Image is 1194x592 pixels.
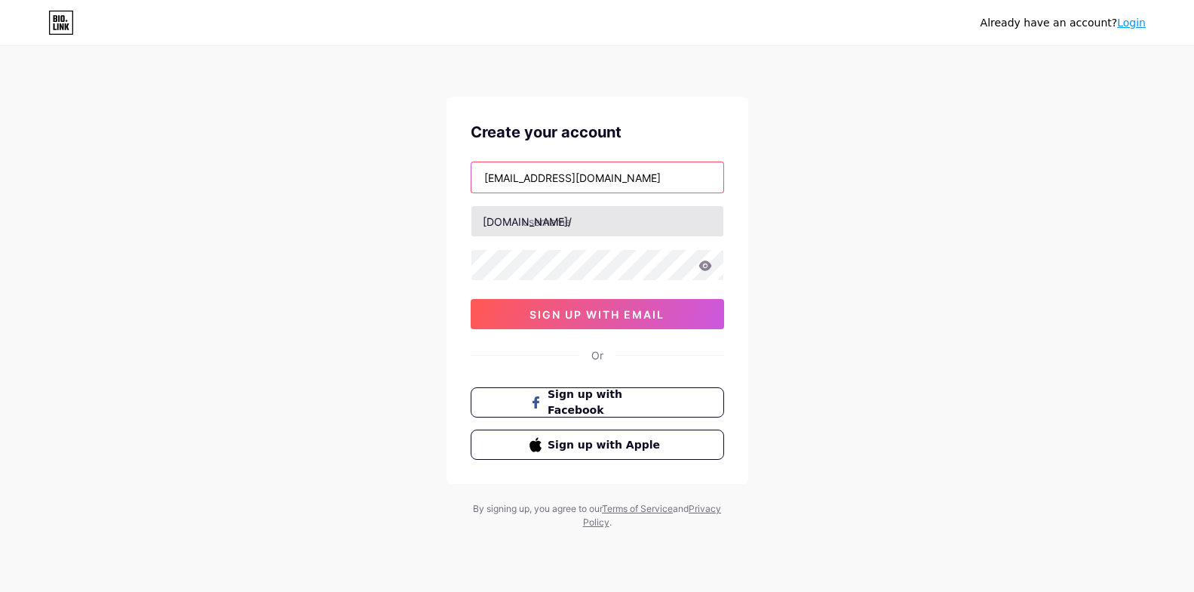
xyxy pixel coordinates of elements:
[981,15,1146,31] div: Already have an account?
[529,308,665,321] span: sign up with email
[471,206,723,236] input: username
[471,430,724,460] button: Sign up with Apple
[471,299,724,329] button: sign up with email
[548,437,665,453] span: Sign up with Apple
[471,121,724,143] div: Create your account
[469,502,726,529] div: By signing up, you agree to our and .
[471,162,723,193] input: Email
[548,387,665,418] span: Sign up with Facebook
[602,503,673,514] a: Terms of Service
[483,214,572,230] div: [DOMAIN_NAME]/
[591,347,603,363] div: Or
[1117,17,1146,29] a: Login
[471,387,724,418] button: Sign up with Facebook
